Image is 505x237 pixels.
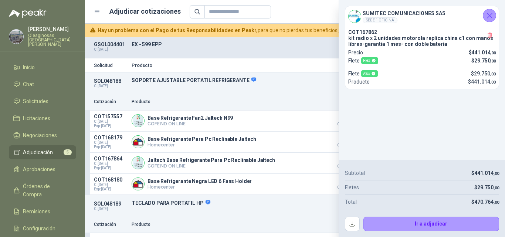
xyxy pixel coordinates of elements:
span: para que no pierdas tus beneficios [98,26,389,34]
span: 470.764 [474,199,499,205]
h1: Adjudicar cotizaciones [109,6,181,17]
p: Producto [348,78,370,86]
span: Negociaciones [23,131,57,139]
a: Negociaciones [9,128,76,142]
p: Base Refrigerante Negra LED 6 Fans Holder [148,178,252,184]
p: $ [471,169,499,177]
a: Remisiones [9,204,76,219]
img: Logo peakr [9,9,47,18]
p: COFEIND ON LINE [148,121,233,126]
p: Base Refrigerante Para Pc Reclinable Jaltech [148,136,256,142]
div: Flex [361,57,378,64]
span: Licitaciones [23,114,50,122]
p: $ 688.470 [326,177,363,189]
p: SOL048188 [94,78,127,84]
span: Órdenes de Compra [23,182,69,199]
p: Base Refrigerante Fan2 Jaltech N99 [148,115,233,121]
p: Total [345,198,357,206]
p: $ [468,78,496,86]
span: 441.014 [471,79,496,85]
p: $ 210.000 [326,114,363,126]
p: Cotización [94,221,127,228]
span: ,00 [490,51,496,55]
a: Órdenes de Compra [9,179,76,202]
span: Crédito 30 días [326,122,363,126]
p: C: [DATE] [94,47,127,52]
span: Remisiones [23,207,50,216]
a: Chat [9,77,76,91]
span: Exp: [DATE] [94,124,127,128]
a: Aprobaciones [9,162,76,176]
p: $ [474,183,499,192]
img: Company Logo [132,115,144,127]
button: Ir a adjudicar [363,217,499,231]
p: COFEIND ON LINE [148,163,275,169]
p: $ [471,57,496,65]
span: Adjudicación [23,148,53,156]
p: Producto [132,63,390,68]
span: Solicitudes [23,97,48,105]
span: Exp: [DATE] [94,166,127,170]
p: COT157557 [94,114,127,119]
p: [PERSON_NAME] [28,27,76,32]
p: $ [471,70,496,78]
p: SOL048189 [94,201,127,207]
span: Crédito 30 días [326,165,363,168]
a: Configuración [9,221,76,236]
p: COT168180 [94,177,127,183]
span: 29.750 [474,71,496,77]
span: ,00 [494,200,499,205]
a: Solicitudes [9,94,76,108]
img: Company Logo [132,136,144,148]
span: ,00 [490,59,496,64]
a: Licitaciones [9,111,76,125]
span: Exp: [DATE] [94,145,127,149]
p: C: [DATE] [94,207,127,211]
span: 441.014 [471,50,496,55]
span: C: [DATE] [94,162,127,166]
span: C: [DATE] [94,119,127,124]
span: C: [DATE] [94,140,127,145]
span: 29.750 [477,184,499,190]
p: EX - 599 EPP [132,41,390,47]
p: COT167864 [94,156,127,162]
p: C: [DATE] [94,84,127,88]
img: Company Logo [132,178,144,190]
span: ,00 [494,186,499,190]
p: $ 270.000 [326,156,363,168]
a: Adjudicación5 [9,145,76,159]
img: Company Logo [9,30,23,44]
p: kit radio x 2 unidades motorola replica china c1 con manos libres-garantia 1 mes- con doble bateria [348,35,496,47]
span: 5 [64,149,72,155]
span: ,00 [490,80,496,85]
p: $ [471,198,499,206]
span: C: [DATE] [94,183,127,187]
p: Producto [132,221,322,228]
div: Flex [361,70,378,77]
a: Inicio [9,60,76,74]
span: Inicio [23,63,35,71]
p: TECLADO PARA PORTATIL HP [132,200,390,206]
p: Flete [348,57,378,65]
p: $ 237.970 [326,135,363,147]
p: Oleaginosas [GEOGRAPHIC_DATA][PERSON_NAME] [28,33,76,47]
p: $ [469,48,496,57]
p: Homecenter [148,184,252,190]
span: Crédito 30 días [326,186,363,189]
span: Crédito 30 días [326,143,363,147]
span: Chat [23,80,34,88]
p: Precio [326,221,363,228]
p: Cotización [94,98,127,105]
p: Subtotal [345,169,365,177]
span: 29.750 [474,58,496,64]
p: Jaltech Base Refrigerante Para Pc Reclinable Jaltech [148,157,275,163]
p: Flete [348,70,378,78]
p: Solicitud [94,63,127,68]
p: COT168179 [94,135,127,140]
p: Homecenter [148,142,256,148]
p: SOPORTE AJUSTABLE PORTATIL REFRIGERANTE [132,77,390,84]
p: Precio [348,48,363,57]
img: Company Logo [132,157,144,169]
span: ,00 [490,72,496,77]
span: Configuración [23,224,55,233]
